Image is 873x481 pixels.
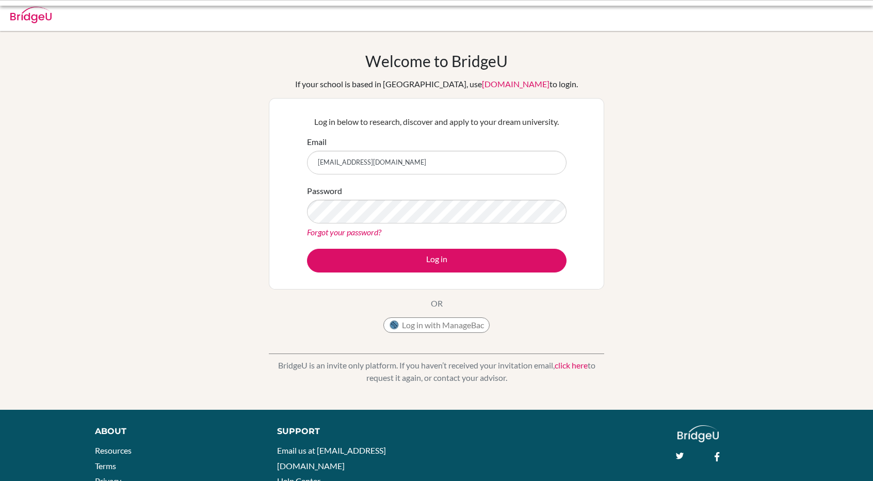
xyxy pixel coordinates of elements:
[677,425,719,442] img: logo_white@2x-f4f0deed5e89b7ecb1c2cc34c3e3d731f90f0f143d5ea2071677605dd97b5244.png
[307,116,567,128] p: Log in below to research, discover and apply to your dream university.
[431,297,443,310] p: OR
[277,445,386,471] a: Email us at [EMAIL_ADDRESS][DOMAIN_NAME]
[269,359,604,384] p: BridgeU is an invite only platform. If you haven’t received your invitation email, to request it ...
[295,78,578,90] div: If your school is based in [GEOGRAPHIC_DATA], use to login.
[307,136,327,148] label: Email
[10,7,52,23] img: Bridge-U
[95,461,116,471] a: Terms
[365,52,508,70] h1: Welcome to BridgeU
[95,445,132,455] a: Resources
[307,227,381,237] a: Forgot your password?
[307,185,342,197] label: Password
[277,425,425,438] div: Support
[95,425,254,438] div: About
[555,360,588,370] a: click here
[307,249,567,272] button: Log in
[383,317,490,333] button: Log in with ManageBac
[482,79,549,89] a: [DOMAIN_NAME]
